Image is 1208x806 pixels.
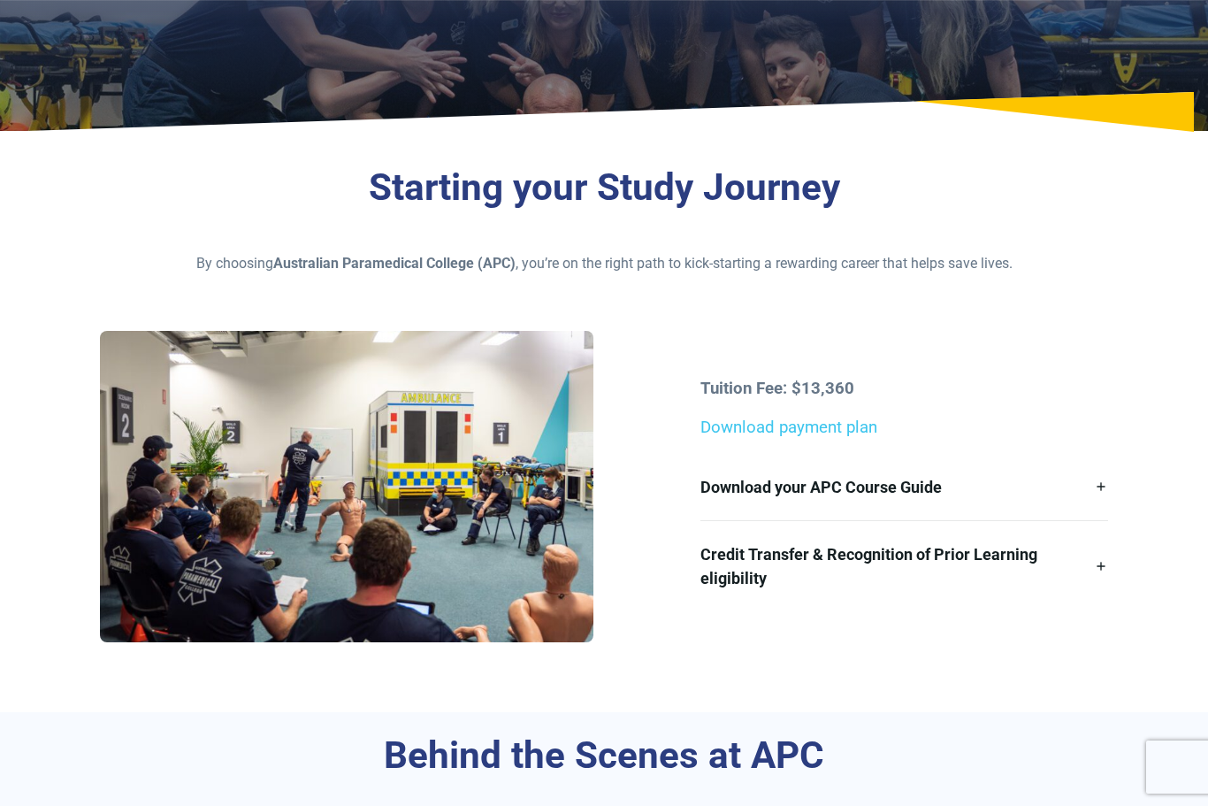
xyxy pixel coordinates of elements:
[700,521,1108,611] a: Credit Transfer & Recognition of Prior Learning eligibility
[273,255,516,272] strong: Australian Paramedical College (APC)
[100,165,1109,211] h3: Starting your Study Journey
[100,253,1109,274] p: By choosing , you’re on the right path to kick-starting a rewarding career that helps save lives.
[700,418,877,437] a: Download payment plan
[100,733,1109,779] h3: Behind the Scenes at APC
[700,379,854,398] strong: Tuition Fee: $13,360
[700,454,1108,520] a: Download your APC Course Guide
